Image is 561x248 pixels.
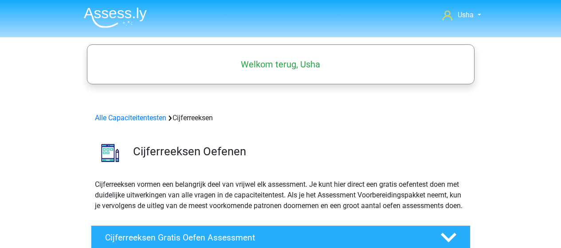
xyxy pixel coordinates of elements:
[95,179,467,211] p: Cijferreeksen vormen een belangrijk deel van vrijwel elk assessment. Je kunt hier direct een grat...
[105,232,426,243] h4: Cijferreeksen Gratis Oefen Assessment
[458,11,474,19] span: Usha
[91,134,129,172] img: cijferreeksen
[84,7,147,28] img: Assessly
[91,59,470,70] h5: Welkom terug, Usha
[133,145,463,158] h3: Cijferreeksen Oefenen
[91,113,470,123] div: Cijferreeksen
[95,114,166,122] a: Alle Capaciteitentesten
[439,10,484,20] a: Usha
